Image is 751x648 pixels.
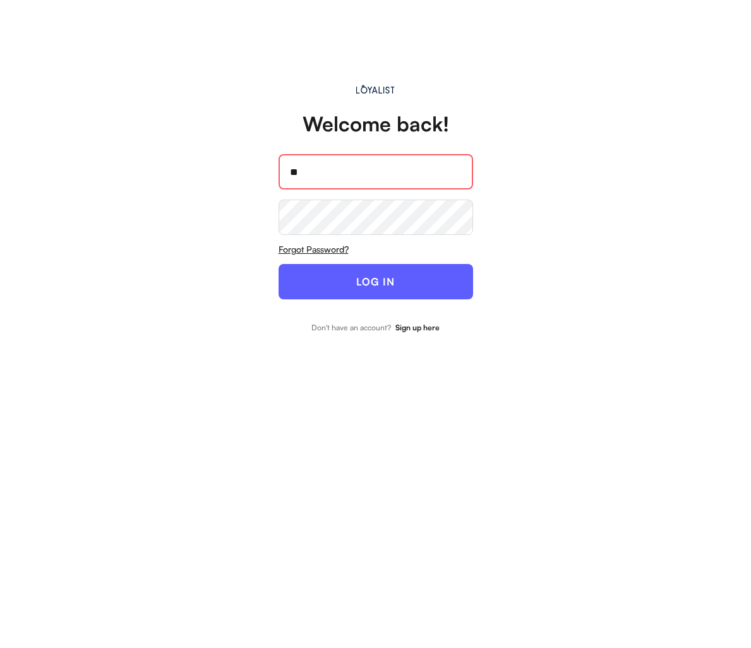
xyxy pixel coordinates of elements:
[354,85,397,93] img: Main.svg
[279,264,473,299] button: LOG IN
[395,323,440,332] strong: Sign up here
[303,114,449,134] div: Welcome back!
[279,244,349,255] u: Forgot Password?
[311,324,391,332] div: Don't have an account?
